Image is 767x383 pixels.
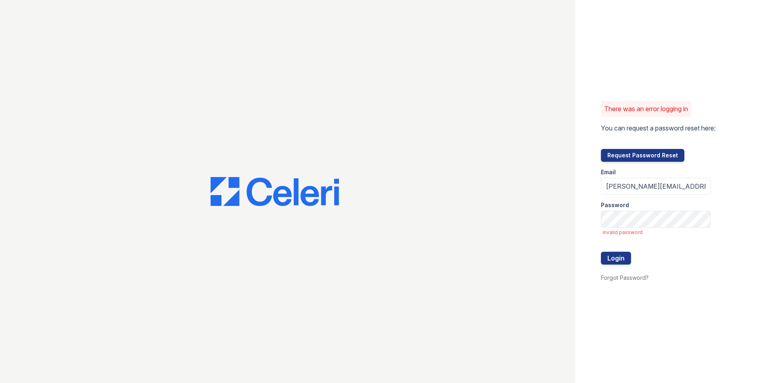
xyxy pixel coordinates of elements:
[601,252,631,265] button: Login
[601,274,649,281] a: Forgot Password?
[211,177,339,206] img: CE_Logo_Blue-a8612792a0a2168367f1c8372b55b34899dd931a85d93a1a3d3e32e68fde9ad4.png
[601,149,684,162] button: Request Password Reset
[603,229,711,236] span: invalid password
[601,123,716,133] p: You can request a password reset here:
[604,104,688,114] p: There was an error logging in
[601,201,629,209] label: Password
[601,168,616,176] label: Email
